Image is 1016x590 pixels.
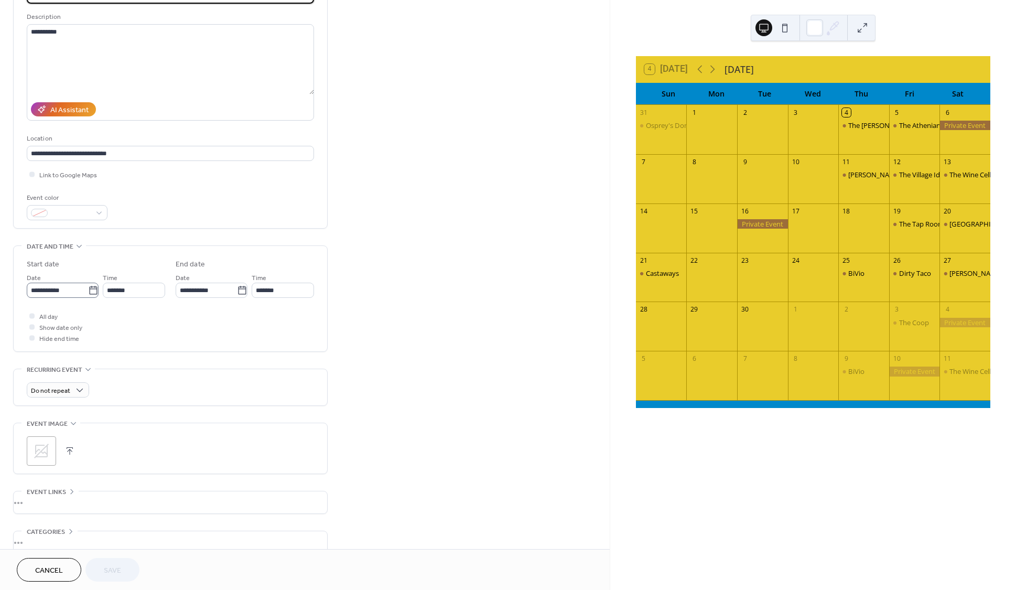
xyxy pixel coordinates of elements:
div: 5 [639,355,648,363]
div: 20 [943,207,952,216]
div: Private Event [939,121,990,130]
div: 5 [892,108,901,117]
div: 30 [741,305,750,314]
div: Dirty Taco [889,269,940,278]
div: Mon [693,83,741,104]
div: Private Event [939,318,990,327]
div: 27 [943,256,952,265]
div: 2 [842,305,851,314]
div: 28 [639,305,648,314]
div: Sun [644,83,693,104]
div: The Coop [899,318,929,327]
div: Location [27,133,312,144]
span: Do not repeat [31,385,70,397]
div: 21 [639,256,648,265]
div: Danford's [838,170,889,179]
div: 15 [690,207,699,216]
div: Description [27,12,312,23]
span: Event image [27,419,68,430]
div: 2 [741,108,750,117]
div: The Athenian [889,121,940,130]
div: Baiting Hollow Farm Vineyard [939,219,990,229]
div: Private Event [737,219,788,229]
div: 11 [943,355,952,363]
span: Time [103,273,117,284]
div: [DATE] [725,62,754,76]
div: 26 [892,256,901,265]
div: The Wine Cellar [949,367,997,376]
div: ••• [14,531,327,553]
div: 12 [892,157,901,166]
div: 16 [741,207,750,216]
div: The Wine Cellar [939,170,990,179]
div: The [PERSON_NAME] [848,121,914,130]
div: BiVio [838,367,889,376]
div: BiVio [848,269,864,278]
div: Osprey's Dominion [636,121,687,130]
div: End date [176,259,205,270]
div: 19 [892,207,901,216]
div: 7 [639,157,648,166]
div: 10 [892,355,901,363]
div: 23 [741,256,750,265]
div: Tue [741,83,789,104]
div: 8 [690,157,699,166]
a: Cancel [17,558,81,582]
div: 9 [842,355,851,363]
div: 9 [741,157,750,166]
div: BiVio [838,269,889,278]
div: Thu [837,83,885,104]
span: Cancel [35,565,63,576]
div: 6 [943,108,952,117]
div: Fri [885,83,934,104]
div: The Wine Cellar [939,367,990,376]
div: 22 [690,256,699,265]
span: Categories [27,527,65,538]
div: ••• [14,491,327,513]
div: The Tap Room [889,219,940,229]
div: 6 [690,355,699,363]
div: 1 [690,108,699,117]
div: Start date [27,259,59,270]
div: AI Assistant [50,105,89,116]
div: 4 [943,305,952,314]
div: 8 [791,355,800,363]
div: The Village Idiot [889,170,940,179]
span: Hide end time [39,334,79,345]
span: Date [27,273,41,284]
div: 18 [842,207,851,216]
div: Sat [934,83,982,104]
div: 3 [791,108,800,117]
div: Private Event [889,367,940,376]
span: Date [176,273,190,284]
div: Teddy's Bully Bar [939,269,990,278]
div: The Tap Room [899,219,944,229]
div: Castaways [646,269,679,278]
span: All day [39,312,58,323]
div: The Athenian [899,121,941,130]
div: The George [838,121,889,130]
span: Link to Google Maps [39,170,97,181]
div: Wed [789,83,837,104]
div: 3 [892,305,901,314]
span: Show date only [39,323,82,334]
div: ; [27,436,56,466]
div: 17 [791,207,800,216]
div: 31 [639,108,648,117]
div: BiVio [848,367,864,376]
span: Date and time [27,241,73,252]
div: 1 [791,305,800,314]
div: Osprey's Dominion [646,121,706,130]
div: The Coop [889,318,940,327]
div: 4 [842,108,851,117]
span: Event links [27,487,66,498]
span: Time [252,273,266,284]
span: Recurring event [27,364,82,376]
div: 25 [842,256,851,265]
div: 14 [639,207,648,216]
div: 29 [690,305,699,314]
div: Event color [27,192,105,203]
button: AI Assistant [31,102,96,116]
div: 11 [842,157,851,166]
div: The Wine Cellar [949,170,997,179]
